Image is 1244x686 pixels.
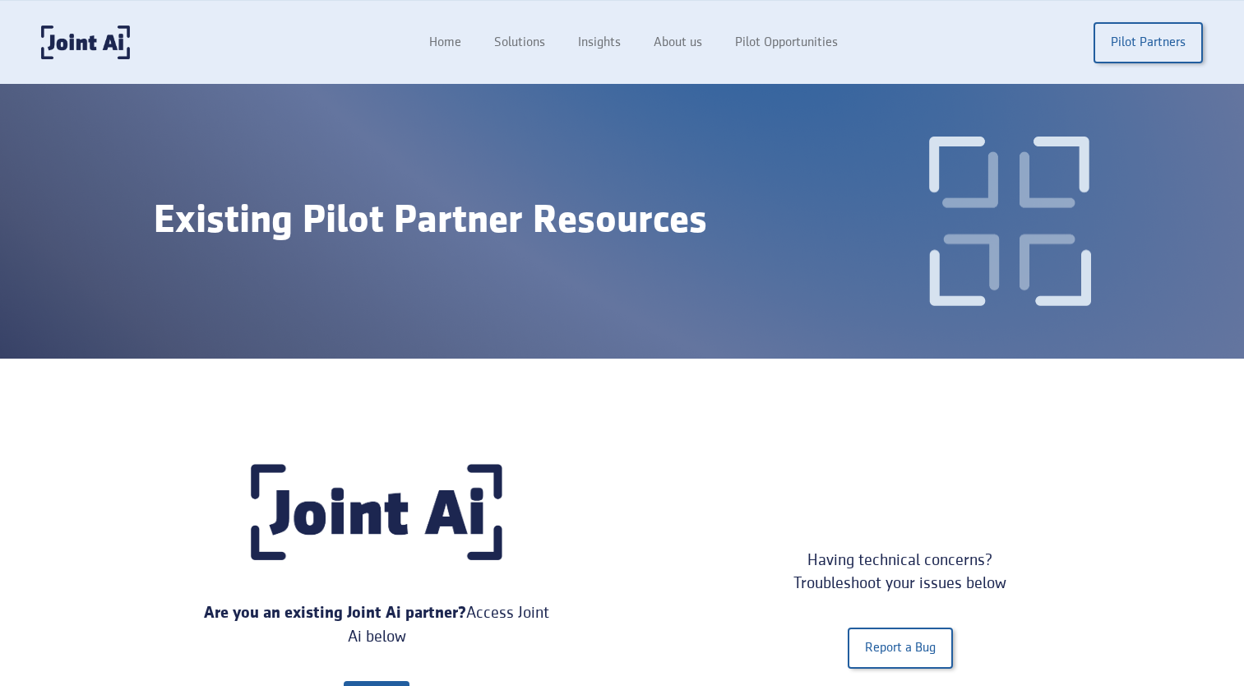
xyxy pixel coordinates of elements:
[154,198,707,244] div: Existing Pilot Partner Resources
[413,27,478,58] a: Home
[637,27,719,58] a: About us
[197,601,557,648] div: Access Joint Ai below
[688,549,1113,595] div: Having technical concerns? Troubleshoot your issues below
[562,27,637,58] a: Insights
[1094,22,1203,63] a: Pilot Partners
[719,27,854,58] a: Pilot Opportunities
[478,27,562,58] a: Solutions
[204,605,466,622] strong: Are you an existing Joint Ai partner?
[848,628,953,669] a: Report a Bug
[41,25,130,59] a: home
